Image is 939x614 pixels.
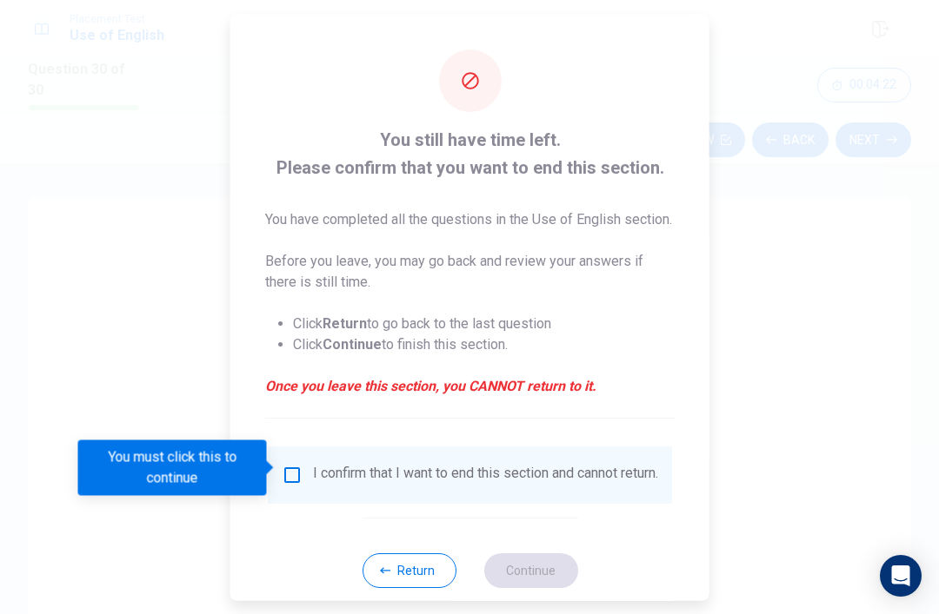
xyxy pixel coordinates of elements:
[282,464,303,485] span: You must click this to continue
[313,464,658,485] div: I confirm that I want to end this section and cannot return.
[880,555,922,597] div: Open Intercom Messenger
[265,125,675,181] span: You still have time left. Please confirm that you want to end this section.
[293,333,675,354] li: Click to finish this section.
[293,313,675,333] li: Click to go back to the last question
[362,552,456,587] button: Return
[265,208,675,229] p: You have completed all the questions in the Use of English section.
[323,335,382,352] strong: Continue
[78,440,267,496] div: You must click this to continue
[323,314,367,331] strong: Return
[265,250,675,292] p: Before you leave, you may go back and review your answers if there is still time.
[483,552,577,587] button: Continue
[265,375,675,396] em: Once you leave this section, you CANNOT return to it.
